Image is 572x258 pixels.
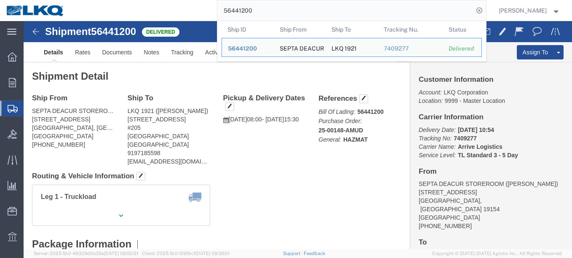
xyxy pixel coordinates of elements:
th: Tracking Nu. [377,21,443,38]
div: 7409277 [383,44,437,53]
span: Copyright © [DATE]-[DATE] Agistix Inc., All Rights Reserved [432,250,562,257]
span: Client: 2025.19.0-129fbcf [142,251,230,256]
span: [DATE] 09:50:51 [104,251,138,256]
a: Feedback [304,251,325,256]
th: Ship To [326,21,378,38]
span: Charan Munikrishnappa [499,6,547,15]
th: Ship ID [222,21,274,38]
div: LKQ 1921 [331,38,357,56]
iframe: FS Legacy Container [24,21,572,249]
div: Delivered [449,44,476,53]
span: 56441200 [228,45,257,52]
input: Search for shipment number, reference number [217,0,473,21]
a: Support [283,251,304,256]
span: [DATE] 09:39:01 [195,251,230,256]
div: 56441200 [228,44,268,53]
span: Server: 2025.19.0-49328d0a35e [34,251,138,256]
button: [PERSON_NAME] [498,5,561,16]
div: SEPTA DEACUR STOREROOM [279,38,320,56]
table: Search Results [222,21,486,61]
th: Ship From [273,21,326,38]
img: logo [6,4,65,17]
th: Status [443,21,482,38]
